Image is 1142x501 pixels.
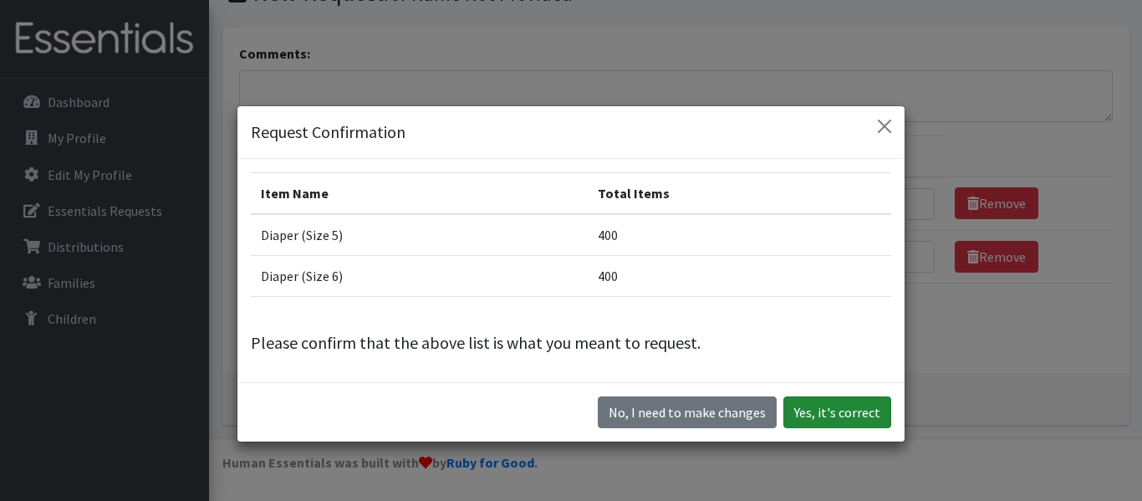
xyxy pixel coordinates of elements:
h5: Request Confirmation [251,120,405,145]
p: Please confirm that the above list is what you meant to request. [251,330,891,355]
button: Close [871,113,898,140]
td: Diaper (Size 5) [251,214,588,256]
th: Item Name [251,173,588,215]
td: 400 [588,256,891,297]
td: Diaper (Size 6) [251,256,588,297]
th: Total Items [588,173,891,215]
button: Yes, it's correct [783,396,891,428]
button: No I need to make changes [598,396,777,428]
td: 400 [588,214,891,256]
